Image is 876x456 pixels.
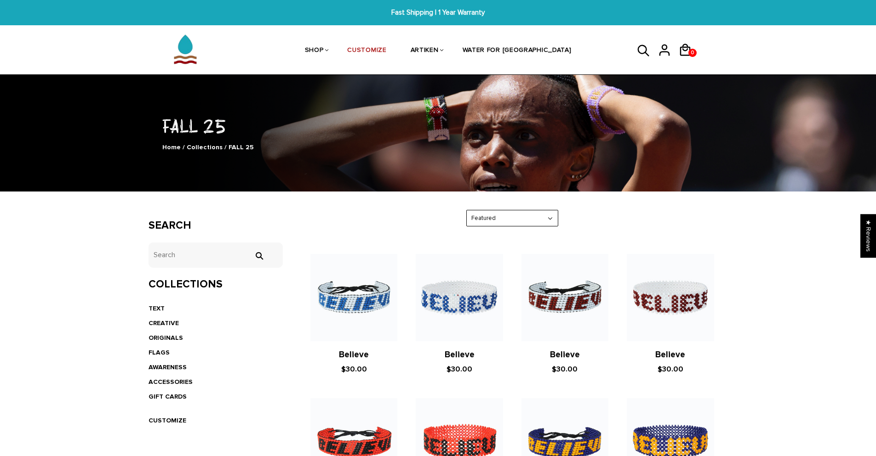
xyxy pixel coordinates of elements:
a: CREATIVE [149,319,179,327]
a: GIFT CARDS [149,393,187,400]
a: ORIGINALS [149,334,183,342]
a: CUSTOMIZE [347,27,386,75]
input: Search [149,242,283,268]
h1: FALL 25 [149,113,728,138]
a: Believe [445,349,475,360]
span: / [224,143,227,151]
span: / [183,143,185,151]
span: $30.00 [552,365,578,374]
a: AWARENESS [149,363,187,371]
span: $30.00 [658,365,683,374]
h3: Search [149,219,283,232]
a: FLAGS [149,349,170,356]
h3: Collections [149,278,283,291]
input: Search [250,252,268,260]
span: 0 [689,46,696,59]
a: Believe [550,349,580,360]
a: ARTIKEN [411,27,439,75]
a: SHOP [305,27,324,75]
span: $30.00 [341,365,367,374]
a: ACCESSORIES [149,378,193,386]
a: Collections [187,143,223,151]
a: TEXT [149,304,165,312]
span: $30.00 [447,365,472,374]
a: CUSTOMIZE [149,417,186,424]
span: FALL 25 [229,143,254,151]
div: Click to open Judge.me floating reviews tab [860,214,876,258]
span: Fast Shipping | 1 Year Warranty [269,7,608,18]
a: WATER FOR [GEOGRAPHIC_DATA] [463,27,572,75]
a: Believe [655,349,685,360]
a: 0 [678,60,699,61]
a: Home [162,143,181,151]
a: Believe [339,349,369,360]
